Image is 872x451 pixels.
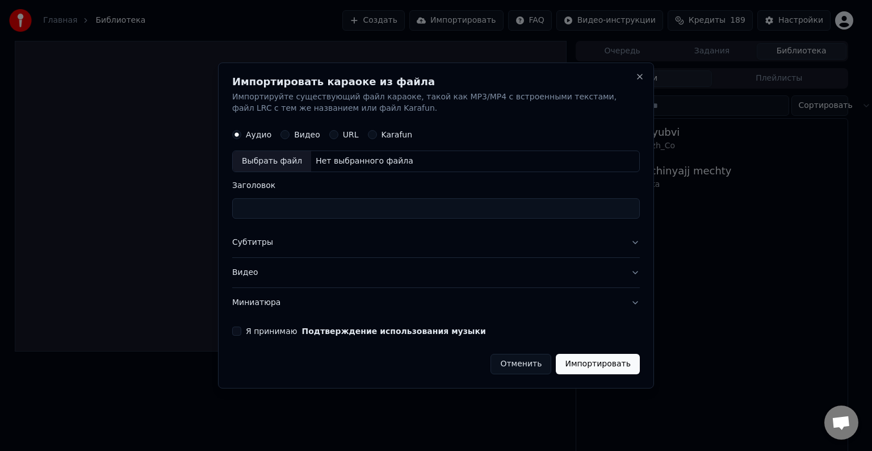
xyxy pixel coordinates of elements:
[491,354,551,374] button: Отменить
[294,131,320,139] label: Видео
[302,327,486,335] button: Я принимаю
[246,327,486,335] label: Я принимаю
[232,91,640,114] p: Импортируйте существующий файл караоке, такой как MP3/MP4 с встроенными текстами, файл LRC с тем ...
[556,354,640,374] button: Импортировать
[381,131,413,139] label: Karafun
[232,288,640,318] button: Миниатюра
[311,156,418,167] div: Нет выбранного файла
[232,228,640,257] button: Субтитры
[343,131,359,139] label: URL
[232,181,640,189] label: Заголовок
[233,151,311,172] div: Выбрать файл
[232,258,640,287] button: Видео
[246,131,271,139] label: Аудио
[232,77,640,87] h2: Импортировать караоке из файла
